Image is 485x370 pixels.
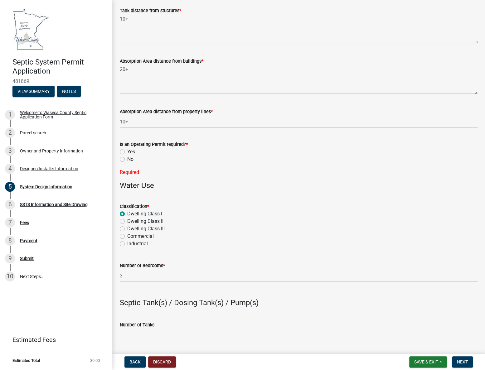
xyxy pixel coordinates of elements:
[457,359,468,364] span: Next
[5,253,15,263] div: 9
[127,240,148,247] label: Industrial
[5,218,15,228] div: 7
[12,89,55,94] wm-modal-confirm: Summary
[12,86,55,97] button: View Summary
[5,271,15,281] div: 10
[120,323,154,327] label: Number of Tanks
[5,146,15,156] div: 3
[20,256,34,261] div: Submit
[5,236,15,246] div: 8
[5,164,15,174] div: 4
[20,185,72,189] div: System Design Information
[120,169,478,176] div: Required
[127,218,163,225] label: Dwelling CIass II
[120,298,478,307] h4: Septic Tank(s) / Dosing Tank(s) / Pump(s)
[12,7,49,51] img: Waseca County, Minnesota
[20,131,46,135] div: Parcel search
[5,334,102,346] a: Estimated Fees
[127,210,162,218] label: Dwelling CIass I
[120,142,188,147] label: Is an Operating Permit required?
[127,225,165,233] label: Dwelling CIass III
[20,220,29,225] div: Fees
[120,204,149,209] label: Classification
[129,359,141,364] span: Back
[20,110,102,119] div: Welcome to Waseca County Septic Application Form
[409,356,447,368] button: Save & Exit
[120,59,203,64] label: Absorption Area distance from buildings
[5,199,15,209] div: 6
[90,358,100,363] span: $0.00
[5,182,15,192] div: 5
[5,110,15,120] div: 1
[57,89,81,94] wm-modal-confirm: Notes
[452,356,473,368] button: Next
[20,166,78,171] div: Designer/Installer Information
[12,58,107,76] h4: Septic System Permit Application
[12,78,100,84] span: 481869
[148,356,176,368] button: Discard
[5,128,15,138] div: 2
[127,233,154,240] label: Commercial
[20,202,88,207] div: SSTS Information and Site Drawing
[127,148,135,156] label: Yes
[20,149,83,153] div: Owner and Property Information
[12,358,40,363] span: Estimated Total
[120,181,478,190] h4: Water Use
[57,86,81,97] button: Notes
[20,238,37,243] div: Payment
[120,264,165,268] label: Number of Bedrooms
[414,359,438,364] span: Save & Exit
[127,156,133,163] label: No
[120,110,213,114] label: Absorption Area distance from property lines
[120,9,181,13] label: Tank distance from stuctures
[124,356,146,368] button: Back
